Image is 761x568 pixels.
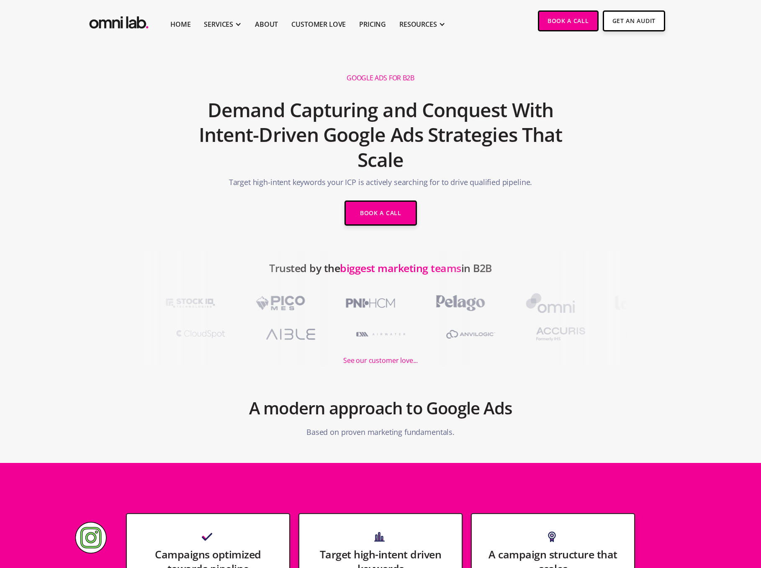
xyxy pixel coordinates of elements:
[399,19,437,29] div: RESOURCES
[306,422,455,442] p: Based on proven marketing fundamentals.
[359,19,386,29] a: Pricing
[291,19,346,29] a: Customer Love
[229,177,532,192] p: Target high-intent keywords your ICP is actively searching for to drive qualified pipeline.
[249,394,512,422] h2: A modern approach to Google Ads
[170,19,190,29] a: Home
[344,322,417,346] img: A1RWATER
[603,10,665,31] a: Get An Audit
[423,291,496,315] img: PelagoHealth
[269,257,492,291] h2: Trusted by the in B2B
[345,200,417,226] a: Book a Call
[255,19,278,29] a: About
[538,10,599,31] a: Book a Call
[343,347,418,366] a: See our customer love...
[87,10,150,31] a: home
[610,471,761,568] iframe: Chat Widget
[340,261,461,275] span: biggest marketing teams
[181,93,580,177] h2: Demand Capturing and Conquest With Intent-Driven Google Ads Strategies That Scale
[347,74,414,82] h1: Google Ads for B2B
[343,355,418,366] div: See our customer love...
[204,19,233,29] div: SERVICES
[87,10,150,31] img: Omni Lab: B2B SaaS Demand Generation Agency
[333,291,406,315] img: PNI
